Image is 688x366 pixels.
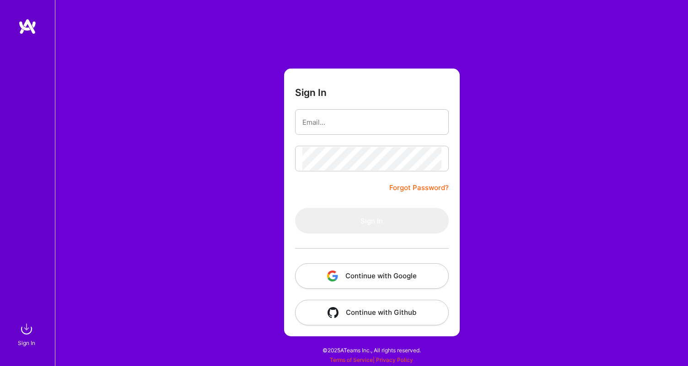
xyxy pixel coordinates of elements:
[18,18,37,35] img: logo
[19,320,36,348] a: sign inSign In
[55,339,688,361] div: © 2025 ATeams Inc., All rights reserved.
[17,320,36,338] img: sign in
[330,356,413,363] span: |
[302,111,441,134] input: Email...
[330,356,373,363] a: Terms of Service
[328,307,339,318] img: icon
[18,338,35,348] div: Sign In
[295,300,449,325] button: Continue with Github
[389,182,449,193] a: Forgot Password?
[295,87,327,98] h3: Sign In
[327,271,338,281] img: icon
[295,263,449,289] button: Continue with Google
[376,356,413,363] a: Privacy Policy
[295,208,449,233] button: Sign In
